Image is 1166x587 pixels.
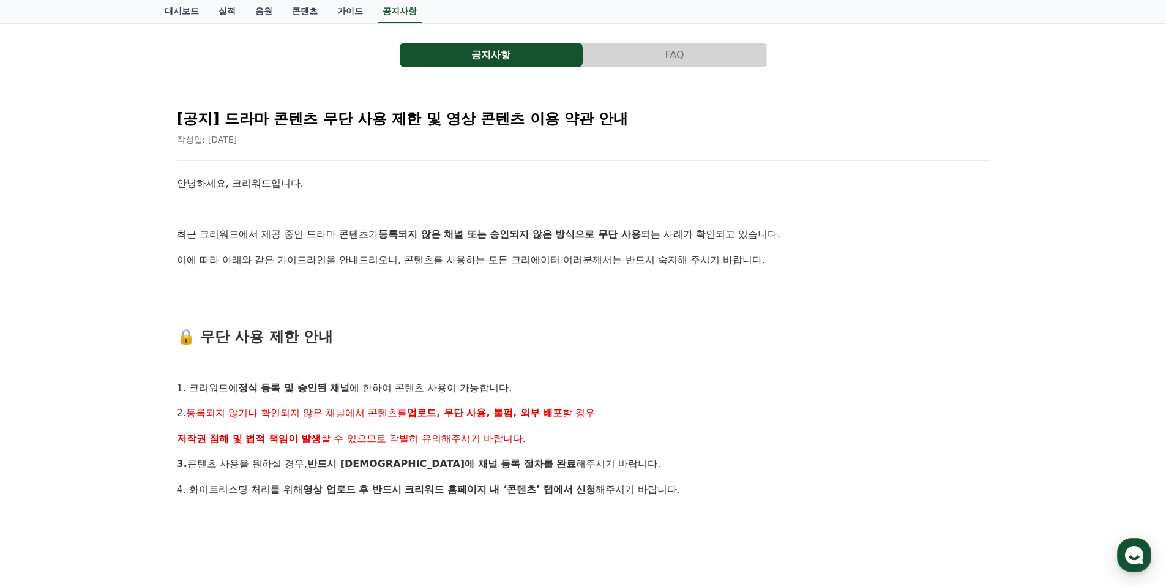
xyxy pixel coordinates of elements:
strong: 반드시 [DEMOGRAPHIC_DATA]에 채널 등록 절차를 완료 [307,458,576,469]
strong: 정식 등록 및 승인된 채널 [238,382,349,394]
a: 홈 [4,388,81,419]
button: FAQ [583,43,766,67]
a: 대화 [81,388,158,419]
p: 2. [177,405,990,421]
p: 이에 따라 아래와 같은 가이드라인을 안내드리오니, 콘텐츠를 사용하는 모든 크리에이터 여러분께서는 반드시 숙지해 주시기 바랍니다. [177,252,990,268]
span: 홈 [39,406,46,416]
strong: 등록되지 않은 채널 또는 승인되지 않은 방식으로 무단 사용 [378,228,641,240]
p: 1. 크리워드에 에 한하여 콘텐츠 사용이 가능합니다. [177,380,990,396]
span: 할 수 있으므로 각별히 유의해주시기 바랍니다. [321,433,526,444]
span: 설정 [189,406,204,416]
span: 작성일: [DATE] [177,135,237,144]
span: 🔒 무단 사용 제한 안내 [177,328,333,345]
button: 공지사항 [400,43,583,67]
p: 최근 크리워드에서 제공 중인 드라마 콘텐츠가 되는 사례가 확인되고 있습니다. [177,226,990,242]
strong: 저작권 침해 및 법적 책임이 발생 [177,433,321,444]
span: 등록되지 않거나 확인되지 않은 채널에서 콘텐츠를 [186,407,407,419]
p: 안녕하세요, 크리워드입니다. [177,176,990,192]
span: 대화 [112,407,127,417]
a: 설정 [158,388,235,419]
strong: 업로드, 무단 사용, 불펌, 외부 배포 [407,407,562,419]
p: 4. 화이트리스팅 처리를 위해 해주시기 바랍니다. [177,482,990,498]
span: 할 경우 [562,407,595,419]
h2: [공지] 드라마 콘텐츠 무단 사용 제한 및 영상 콘텐츠 이용 약관 안내 [177,109,990,129]
a: FAQ [583,43,767,67]
strong: 3. [177,458,187,469]
p: 콘텐츠 사용을 원하실 경우, 해주시기 바랍니다. [177,456,990,472]
strong: 영상 업로드 후 반드시 크리워드 홈페이지 내 ‘콘텐츠’ 탭에서 신청 [303,484,596,495]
